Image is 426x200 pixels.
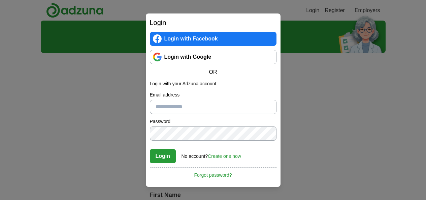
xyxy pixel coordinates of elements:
[150,118,276,125] label: Password
[150,149,176,163] button: Login
[150,80,276,87] p: Login with your Adzuna account:
[150,50,276,64] a: Login with Google
[208,153,241,159] a: Create one now
[182,149,241,160] div: No account?
[150,32,276,46] a: Login with Facebook
[150,167,276,179] a: Forgot password?
[150,18,276,28] h2: Login
[205,68,221,76] span: OR
[150,91,276,98] label: Email address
